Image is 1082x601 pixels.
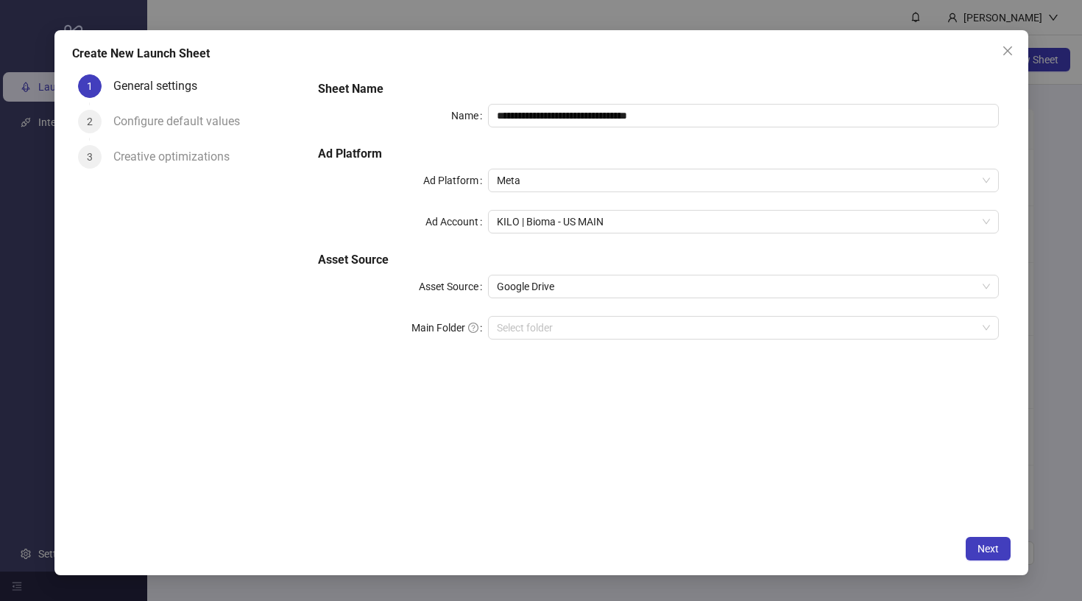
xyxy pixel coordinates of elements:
[451,104,488,127] label: Name
[113,110,252,133] div: Configure default values
[113,145,241,169] div: Creative optimizations
[87,116,93,127] span: 2
[497,275,989,298] span: Google Drive
[1002,45,1014,57] span: close
[318,145,998,163] h5: Ad Platform
[425,210,488,233] label: Ad Account
[87,80,93,92] span: 1
[977,543,999,555] span: Next
[497,211,989,233] span: KILO | Bioma - US MAIN
[419,275,488,298] label: Asset Source
[497,169,989,191] span: Meta
[966,537,1011,560] button: Next
[423,169,488,192] label: Ad Platform
[113,74,209,98] div: General settings
[488,104,998,127] input: Name
[318,251,998,269] h5: Asset Source
[318,80,998,98] h5: Sheet Name
[87,151,93,163] span: 3
[468,323,478,333] span: question-circle
[411,316,488,340] label: Main Folder
[996,39,1019,63] button: Close
[72,45,1011,63] div: Create New Launch Sheet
